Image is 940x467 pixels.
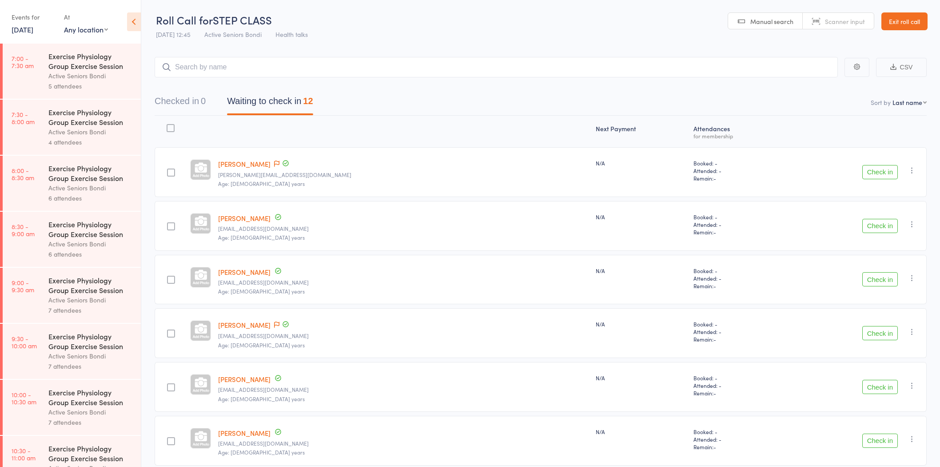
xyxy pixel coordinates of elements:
[12,10,55,24] div: Events for
[693,389,782,397] span: Remain:
[596,374,687,382] div: N/A
[48,137,133,147] div: 4 attendees
[213,12,272,27] span: STEP CLASS
[862,165,898,179] button: Check in
[862,380,898,394] button: Check in
[713,389,716,397] span: -
[862,219,898,233] button: Check in
[155,92,206,115] button: Checked in0
[12,223,35,237] time: 8:30 - 9:00 am
[64,10,108,24] div: At
[218,333,589,339] small: ccarrington888@gmail.com
[201,96,206,106] div: 0
[3,212,141,267] a: 8:30 -9:00 amExercise Physiology Group Exercise SessionActive Seniors Bondi6 attendees
[3,44,141,99] a: 7:00 -7:30 amExercise Physiology Group Exercise SessionActive Seniors Bondi5 attendees
[3,156,141,211] a: 8:00 -8:30 amExercise Physiology Group Exercise SessionActive Seniors Bondi6 attendees
[48,219,133,239] div: Exercise Physiology Group Exercise Session
[596,267,687,274] div: N/A
[218,320,271,330] a: [PERSON_NAME]
[218,341,305,349] span: Age: [DEMOGRAPHIC_DATA] years
[12,24,33,34] a: [DATE]
[713,174,716,182] span: -
[48,51,133,71] div: Exercise Physiology Group Exercise Session
[596,320,687,328] div: N/A
[12,55,34,69] time: 7:00 - 7:30 am
[862,434,898,448] button: Check in
[693,428,782,435] span: Booked: -
[713,443,716,451] span: -
[156,30,191,39] span: [DATE] 12:45
[218,180,305,187] span: Age: [DEMOGRAPHIC_DATA] years
[592,120,690,143] div: Next Payment
[693,159,782,167] span: Booked: -
[48,249,133,259] div: 6 attendees
[48,163,133,183] div: Exercise Physiology Group Exercise Session
[825,17,865,26] span: Scanner input
[218,395,305,403] span: Age: [DEMOGRAPHIC_DATA] years
[693,374,782,382] span: Booked: -
[48,351,133,361] div: Active Seniors Bondi
[713,335,716,343] span: -
[892,98,922,107] div: Last name
[12,335,37,349] time: 9:30 - 10:00 am
[693,133,782,139] div: for membership
[218,172,589,178] small: susan.beinart2@gmail.com
[3,100,141,155] a: 7:30 -8:00 amExercise Physiology Group Exercise SessionActive Seniors Bondi4 attendees
[596,428,687,435] div: N/A
[693,382,782,389] span: Attended: -
[693,443,782,451] span: Remain:
[48,183,133,193] div: Active Seniors Bondi
[48,407,133,417] div: Active Seniors Bondi
[218,267,271,277] a: [PERSON_NAME]
[690,120,786,143] div: Atten­dances
[3,268,141,323] a: 9:00 -9:30 amExercise Physiology Group Exercise SessionActive Seniors Bondi7 attendees
[3,324,141,379] a: 9:30 -10:00 amExercise Physiology Group Exercise SessionActive Seniors Bondi7 attendees
[3,380,141,435] a: 10:00 -10:30 amExercise Physiology Group Exercise SessionActive Seniors Bondi7 attendees
[218,287,305,295] span: Age: [DEMOGRAPHIC_DATA] years
[218,279,589,286] small: wbrender@internode.on.net
[693,167,782,174] span: Attended: -
[218,159,271,169] a: [PERSON_NAME]
[12,167,34,181] time: 8:00 - 8:30 am
[693,228,782,236] span: Remain:
[156,12,213,27] span: Roll Call for
[871,98,891,107] label: Sort by
[48,81,133,91] div: 5 attendees
[218,440,589,447] small: veronikawawa@gmail.com
[48,361,133,371] div: 7 attendees
[48,71,133,81] div: Active Seniors Bondi
[48,305,133,315] div: 7 attendees
[64,24,108,34] div: Any location
[218,213,271,223] a: [PERSON_NAME]
[693,282,782,290] span: Remain:
[48,127,133,137] div: Active Seniors Bondi
[12,111,35,125] time: 7:30 - 8:00 am
[204,30,262,39] span: Active Seniors Bondi
[218,428,271,438] a: [PERSON_NAME]
[12,447,36,461] time: 10:30 - 11:00 am
[48,387,133,407] div: Exercise Physiology Group Exercise Session
[303,96,313,106] div: 12
[693,221,782,228] span: Attended: -
[693,435,782,443] span: Attended: -
[48,443,133,463] div: Exercise Physiology Group Exercise Session
[693,320,782,328] span: Booked: -
[218,374,271,384] a: [PERSON_NAME]
[693,274,782,282] span: Attended: -
[693,267,782,274] span: Booked: -
[48,275,133,295] div: Exercise Physiology Group Exercise Session
[48,193,133,203] div: 6 attendees
[218,448,305,456] span: Age: [DEMOGRAPHIC_DATA] years
[218,225,589,232] small: mbernstein0@icloud.com
[693,213,782,221] span: Booked: -
[48,239,133,249] div: Active Seniors Bondi
[155,57,838,77] input: Search by name
[12,391,36,405] time: 10:00 - 10:30 am
[693,174,782,182] span: Remain:
[218,386,589,393] small: lilyamd@gmail.com
[227,92,313,115] button: Waiting to check in12
[876,58,927,77] button: CSV
[713,228,716,236] span: -
[275,30,308,39] span: Health talks
[48,331,133,351] div: Exercise Physiology Group Exercise Session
